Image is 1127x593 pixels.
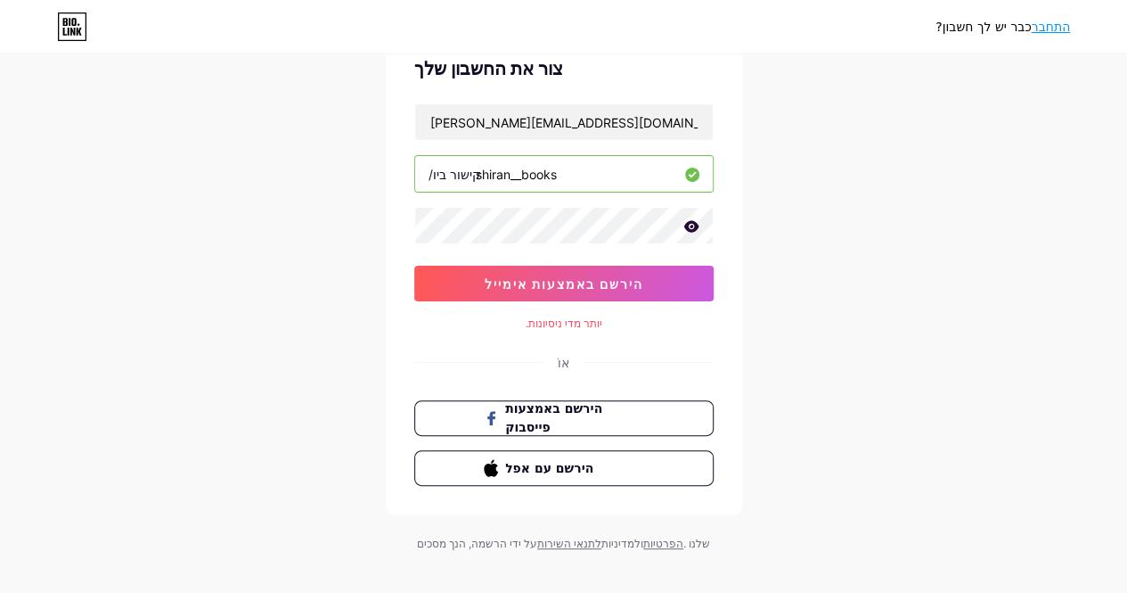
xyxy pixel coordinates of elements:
[485,276,643,292] font: הירשם באמצעות אימייל
[414,266,714,301] button: הירשם באמצעות אימייל
[683,537,710,550] font: שלנו .
[1032,20,1071,34] a: התחבר
[414,450,714,486] button: הירשם עם אפל
[935,20,1032,34] font: כבר יש לך חשבון?
[537,537,601,550] a: לתנאי השירות
[505,461,593,475] font: הירשם עם אפל
[414,58,563,79] font: צור את החשבון שלך
[526,317,602,330] font: יותר מדי ניסיונות.
[417,537,537,550] font: על ידי הרשמה, הנך מסכים
[558,355,569,370] font: אוֹ
[415,156,713,192] input: שם משתמש
[415,104,713,140] input: אֶלֶקטרוֹנִי
[601,537,643,550] font: ולמדיניות
[429,167,481,182] font: קישור ביו/
[505,401,602,434] font: הירשם באמצעות פייסבוק
[643,537,683,550] a: הפרטיות
[414,400,714,436] button: הירשם באמצעות פייסבוק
